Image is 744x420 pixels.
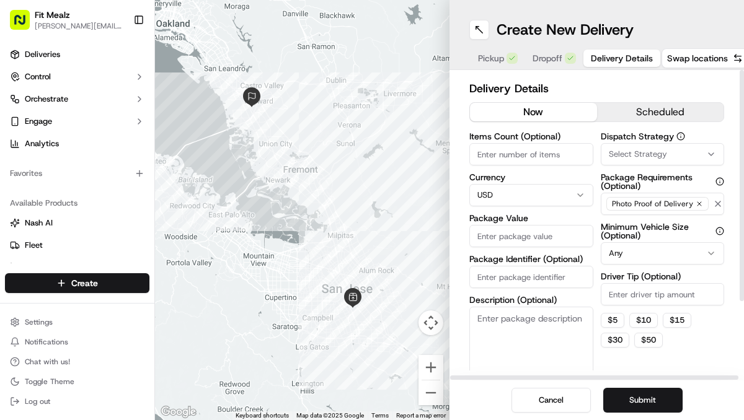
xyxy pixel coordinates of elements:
span: Notifications [25,337,68,347]
button: [PERSON_NAME][EMAIL_ADDRESS][DOMAIN_NAME] [35,21,123,31]
span: Fleet [25,240,43,251]
a: Promise [10,262,144,273]
span: Engage [25,116,52,127]
img: 1736555255976-a54dd68f-1ca7-489b-9aae-adbdc363a1c4 [12,118,35,141]
img: Nash [12,12,37,37]
div: 💻 [105,278,115,288]
img: Jandy Espique [12,214,32,234]
label: Minimum Vehicle Size (Optional) [601,222,725,240]
input: Enter driver tip amount [601,283,725,305]
span: Orchestrate [25,94,68,105]
button: Log out [5,393,149,410]
span: Analytics [25,138,59,149]
span: Log out [25,396,50,406]
input: Got a question? Start typing here... [32,80,223,93]
span: Promise [25,262,54,273]
span: Map data ©2025 Google [296,412,364,419]
label: Currency [469,173,593,182]
button: Submit [603,388,683,413]
label: Dispatch Strategy [601,132,725,141]
span: Photo Proof of Delivery [612,199,693,209]
button: Zoom out [418,380,443,405]
div: We're available if you need us! [56,131,170,141]
button: now [470,103,597,121]
label: Driver Tip (Optional) [601,272,725,281]
span: Swap locations [667,52,728,64]
a: Powered byPylon [87,307,150,317]
label: Package Identifier (Optional) [469,255,593,263]
div: Start new chat [56,118,203,131]
span: Chat with us! [25,357,70,367]
button: Photo Proof of Delivery [601,193,725,215]
span: [DATE] [110,225,135,235]
button: scheduled [597,103,724,121]
a: 💻API Documentation [100,272,204,294]
button: Create [5,273,149,293]
button: Minimum Vehicle Size (Optional) [715,227,724,235]
span: • [103,225,107,235]
a: Report a map error [396,412,446,419]
button: Notifications [5,333,149,351]
span: Create [71,277,98,289]
label: Items Count (Optional) [469,132,593,141]
button: Zoom in [418,355,443,380]
span: Delivery Details [591,52,653,64]
a: 📗Knowledge Base [7,272,100,294]
span: Settings [25,317,53,327]
div: Past conversations [12,161,83,171]
button: Nash AI [5,213,149,233]
img: 1736555255976-a54dd68f-1ca7-489b-9aae-adbdc363a1c4 [25,193,35,203]
span: [DATE] [110,192,135,202]
span: Knowledge Base [25,277,95,289]
span: Control [25,71,51,82]
button: $10 [629,313,658,328]
span: Pylon [123,307,150,317]
span: Nash AI [25,217,53,229]
label: Package Value [469,214,593,222]
img: 1736555255976-a54dd68f-1ca7-489b-9aae-adbdc363a1c4 [25,226,35,236]
h2: Delivery Details [469,80,724,97]
button: Select Strategy [601,143,725,165]
button: Package Requirements (Optional) [715,177,724,186]
button: Keyboard shortcuts [236,411,289,420]
button: Fleet [5,235,149,255]
a: Fleet [10,240,144,251]
span: [PERSON_NAME] [38,192,100,202]
a: Analytics [5,134,149,154]
img: Google [158,404,199,420]
p: Welcome 👋 [12,50,226,69]
button: Fit Mealz [35,9,70,21]
label: Description (Optional) [469,295,593,304]
button: Engage [5,112,149,131]
span: [PERSON_NAME] [38,225,100,235]
span: Pickup [478,52,504,64]
span: Dropoff [533,52,562,64]
a: Terms (opens in new tab) [371,412,389,419]
h1: Create New Delivery [497,20,634,40]
button: Settings [5,313,149,331]
button: Start new chat [211,122,226,137]
div: 📗 [12,278,22,288]
div: Favorites [5,164,149,183]
span: • [103,192,107,202]
button: Orchestrate [5,89,149,109]
button: Map camera controls [418,310,443,335]
a: Open this area in Google Maps (opens a new window) [158,404,199,420]
a: Deliveries [5,45,149,64]
button: $5 [601,313,624,328]
button: Fit Mealz[PERSON_NAME][EMAIL_ADDRESS][DOMAIN_NAME] [5,5,128,35]
button: See all [192,159,226,173]
img: 9188753566659_6852d8bf1fb38e338040_72.png [26,118,48,141]
button: Promise [5,258,149,278]
span: API Documentation [117,277,199,289]
button: Toggle Theme [5,373,149,390]
input: Enter package identifier [469,266,593,288]
button: Cancel [511,388,591,413]
span: Select Strategy [609,149,667,160]
button: $30 [601,333,629,348]
button: Chat with us! [5,353,149,370]
input: Enter package value [469,225,593,247]
div: Available Products [5,193,149,213]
